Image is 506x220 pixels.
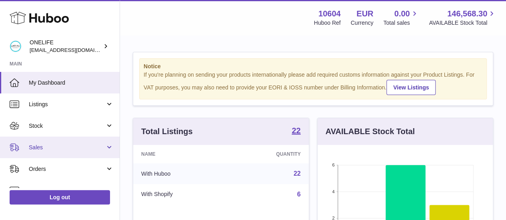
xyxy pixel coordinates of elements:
[10,40,22,52] img: internalAdmin-10604@internal.huboo.com
[429,8,496,27] a: 146,568.30 AVAILABLE Stock Total
[297,191,301,198] a: 6
[326,126,415,137] h3: AVAILABLE Stock Total
[318,8,341,19] strong: 10604
[429,19,496,27] span: AVAILABLE Stock Total
[29,101,105,108] span: Listings
[351,19,374,27] div: Currency
[30,39,102,54] div: ONELIFE
[133,145,228,163] th: Name
[228,145,308,163] th: Quantity
[332,189,334,194] text: 4
[141,126,193,137] h3: Total Listings
[144,71,482,95] div: If you're planning on sending your products internationally please add required customs informati...
[386,80,436,95] a: View Listings
[356,8,373,19] strong: EUR
[383,8,419,27] a: 0.00 Total sales
[133,184,228,205] td: With Shopify
[29,79,114,87] span: My Dashboard
[10,190,110,204] a: Log out
[29,144,105,151] span: Sales
[294,170,301,177] a: 22
[332,163,334,167] text: 6
[292,127,300,136] a: 22
[29,122,105,130] span: Stock
[29,165,105,173] span: Orders
[394,8,410,19] span: 0.00
[383,19,419,27] span: Total sales
[29,187,114,194] span: Usage
[314,19,341,27] div: Huboo Ref
[144,63,482,70] strong: Notice
[30,47,118,53] span: [EMAIL_ADDRESS][DOMAIN_NAME]
[133,163,228,184] td: With Huboo
[447,8,487,19] span: 146,568.30
[292,127,300,135] strong: 22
